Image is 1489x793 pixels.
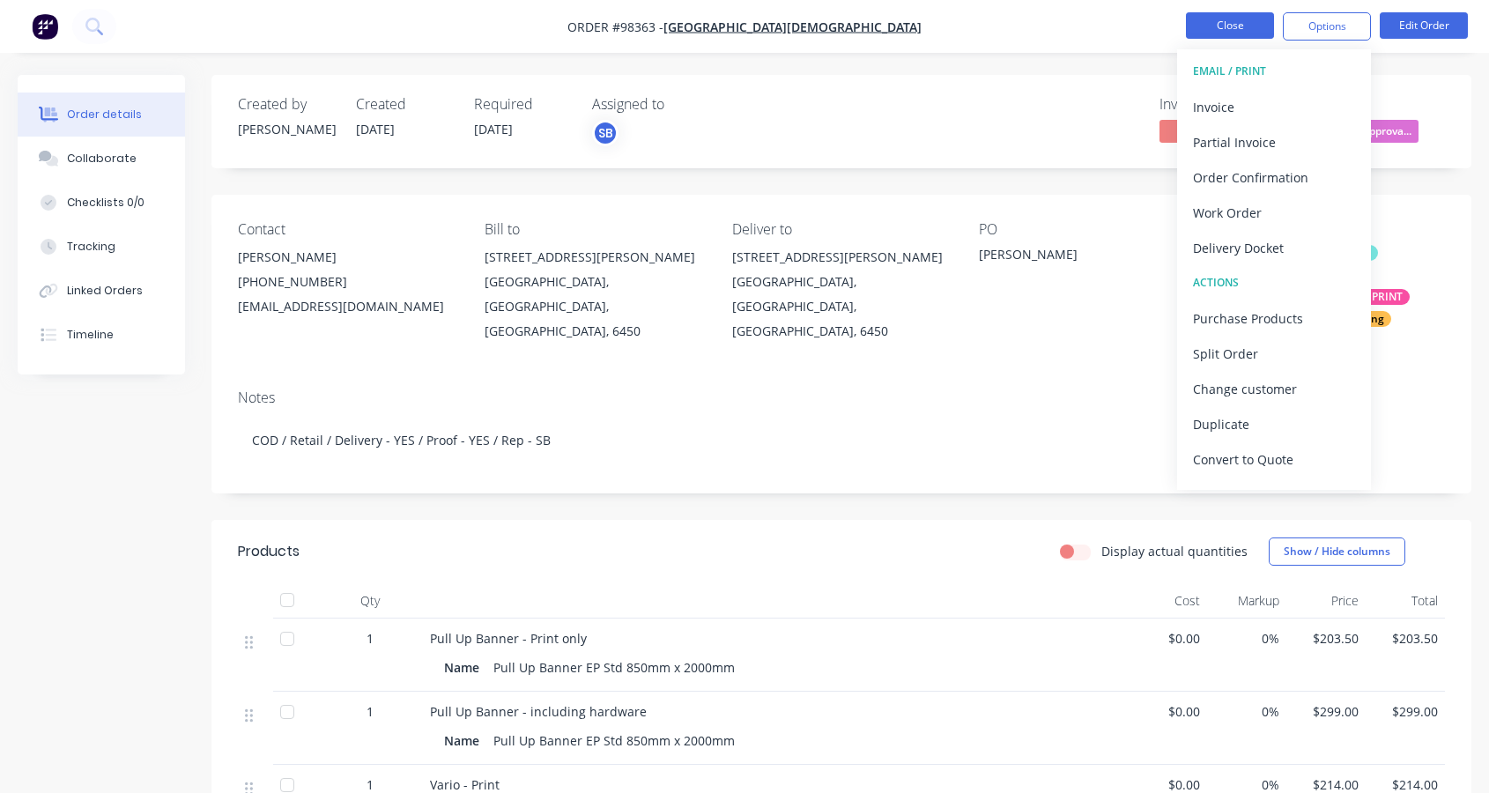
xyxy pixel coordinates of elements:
button: Checklists 0/0 [18,181,185,225]
button: Partial Invoice [1177,124,1371,159]
button: Convert to Quote [1177,441,1371,477]
div: [PERSON_NAME] [238,245,456,270]
div: [STREET_ADDRESS][PERSON_NAME][GEOGRAPHIC_DATA], [GEOGRAPHIC_DATA], [GEOGRAPHIC_DATA], 6450 [732,245,951,344]
div: [PERSON_NAME] [979,245,1197,270]
div: Convert to Quote [1193,447,1355,472]
span: $299.00 [1373,702,1438,721]
div: Linked Orders [67,283,143,299]
div: Order Confirmation [1193,165,1355,190]
span: $299.00 [1293,702,1359,721]
div: Assigned to [592,96,768,113]
button: Show / Hide columns [1269,537,1405,566]
div: Name [444,655,486,680]
button: Linked Orders [18,269,185,313]
div: Price [1286,583,1366,619]
span: 0% [1214,702,1279,721]
button: Invoice [1177,89,1371,124]
button: Timeline [18,313,185,357]
button: Change customer [1177,371,1371,406]
button: ACTIONS [1177,265,1371,300]
div: Duplicate [1193,411,1355,437]
button: Work Order [1177,195,1371,230]
span: 1 [367,629,374,648]
div: Partial Invoice [1193,130,1355,155]
span: Order #98363 - [567,19,663,35]
div: Cost [1128,583,1207,619]
div: Qty [317,583,423,619]
div: Work Order [1193,200,1355,226]
span: [DATE] [474,121,513,137]
button: Split Order [1177,336,1371,371]
button: SB [592,120,619,146]
div: [PHONE_NUMBER] [238,270,456,294]
div: Status [1313,96,1445,113]
button: Delivery Docket [1177,230,1371,265]
div: Bill to [485,221,703,238]
div: [PERSON_NAME][PHONE_NUMBER][EMAIL_ADDRESS][DOMAIN_NAME] [238,245,456,319]
div: Total [1366,583,1445,619]
span: Pull Up Banner - including hardware [430,703,647,720]
div: EMAIL / PRINT [1193,60,1355,83]
span: $203.50 [1373,629,1438,648]
button: Archive [1177,477,1371,512]
button: Close [1186,12,1274,39]
div: Checklists 0/0 [67,195,144,211]
label: Display actual quantities [1101,542,1248,560]
div: Contact [238,221,456,238]
div: Archive [1193,482,1355,508]
div: Invoice [1193,94,1355,120]
div: [STREET_ADDRESS][PERSON_NAME] [732,245,951,270]
div: Required [474,96,571,113]
div: Notes [238,389,1445,406]
div: ACTIONS [1193,271,1355,294]
div: Tracking [67,239,115,255]
span: 1 [367,702,374,721]
div: Created by [238,96,335,113]
div: Change customer [1193,376,1355,402]
button: Duplicate [1177,406,1371,441]
div: Order details [67,107,142,122]
div: [PERSON_NAME] [238,120,335,138]
button: Tracking [18,225,185,269]
div: Name [444,728,486,753]
img: Factory [32,13,58,40]
div: Pull Up Banner EP Std 850mm x 2000mm [486,728,742,753]
span: $203.50 [1293,629,1359,648]
button: EMAIL / PRINT [1177,54,1371,89]
button: Collaborate [18,137,185,181]
div: Deliver to [732,221,951,238]
span: $0.00 [1135,702,1200,721]
div: Pull Up Banner EP Std 850mm x 2000mm [486,655,742,680]
span: $0.00 [1135,629,1200,648]
span: 0% [1214,629,1279,648]
div: Collaborate [67,151,137,167]
div: Split Order [1193,341,1355,367]
div: [EMAIL_ADDRESS][DOMAIN_NAME] [238,294,456,319]
div: [GEOGRAPHIC_DATA], [GEOGRAPHIC_DATA], [GEOGRAPHIC_DATA], 6450 [485,270,703,344]
button: Order Confirmation [1177,159,1371,195]
span: [DATE] [356,121,395,137]
div: Invoiced [1159,96,1292,113]
div: [STREET_ADDRESS][PERSON_NAME] [485,245,703,270]
div: Delivery Docket [1193,235,1355,261]
span: No [1159,120,1265,142]
div: Markup [1207,583,1286,619]
div: Purchase Products [1193,306,1355,331]
span: Pull Up Banner - Print only [430,630,587,647]
div: Timeline [67,327,114,343]
div: COD / Retail / Delivery - YES / Proof - YES / Rep - SB [238,413,1445,467]
div: PO [979,221,1197,238]
div: [GEOGRAPHIC_DATA], [GEOGRAPHIC_DATA], [GEOGRAPHIC_DATA], 6450 [732,270,951,344]
a: [GEOGRAPHIC_DATA][DEMOGRAPHIC_DATA] [663,19,922,35]
button: Purchase Products [1177,300,1371,336]
div: Products [238,541,300,562]
span: Vario - Print [430,776,500,793]
div: Created [356,96,453,113]
button: Edit Order [1380,12,1468,39]
button: Order details [18,93,185,137]
div: [STREET_ADDRESS][PERSON_NAME][GEOGRAPHIC_DATA], [GEOGRAPHIC_DATA], [GEOGRAPHIC_DATA], 6450 [485,245,703,344]
button: Options [1283,12,1371,41]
